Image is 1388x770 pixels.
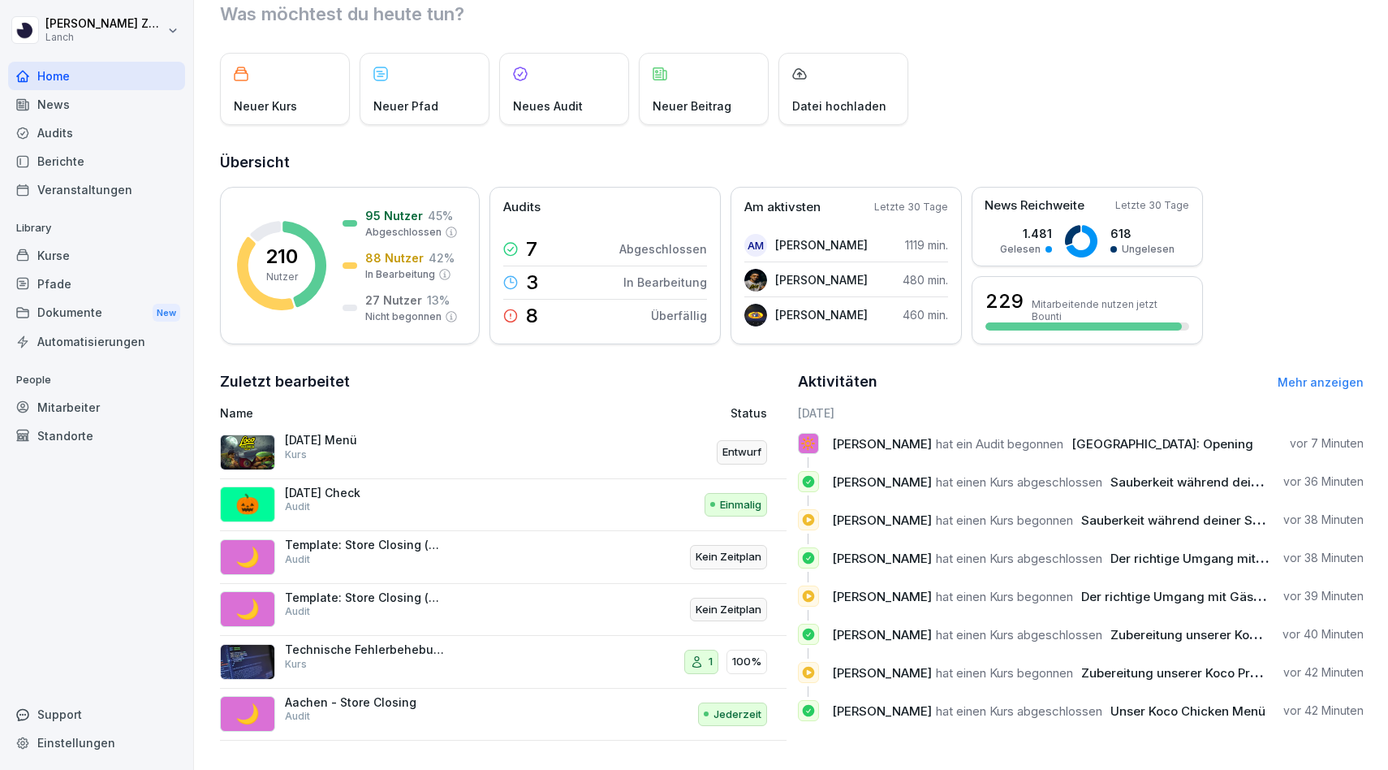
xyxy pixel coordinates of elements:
[1000,242,1041,257] p: Gelesen
[653,97,731,115] p: Neuer Beitrag
[1283,474,1364,490] p: vor 36 Minuten
[832,436,932,452] span: [PERSON_NAME]
[744,198,821,217] p: Am aktivsten
[1282,626,1364,642] p: vor 40 Minuten
[832,589,932,604] span: [PERSON_NAME]
[220,479,787,532] a: 🎃[DATE] CheckAuditEinmalig
[936,589,1073,604] span: hat einen Kurs begonnen
[285,590,447,605] p: Template: Store Closing (morning cleaning)222
[744,234,767,257] div: AM
[8,90,185,119] a: News
[775,271,868,288] p: [PERSON_NAME]
[792,97,886,115] p: Datei hochladen
[365,292,422,309] p: 27 Nutzer
[8,422,185,450] div: Standorte
[8,241,185,270] a: Kurse
[713,707,761,723] p: Jederzeit
[651,307,707,324] p: Überfällig
[1283,664,1364,681] p: vor 42 Minuten
[832,703,932,719] span: [PERSON_NAME]
[220,636,787,689] a: Technische FehlerbehebungKurs1100%
[1081,589,1272,604] span: Der richtige Umgang mit Gästen
[8,700,185,729] div: Support
[365,207,423,224] p: 95 Nutzer
[798,404,1364,422] h6: [DATE]
[220,151,1364,174] h2: Übersicht
[235,699,260,729] p: 🌙
[8,367,185,393] p: People
[1283,550,1364,566] p: vor 38 Minuten
[8,327,185,356] a: Automatisierungen
[8,62,185,90] a: Home
[1278,375,1364,389] a: Mehr anzeigen
[798,370,877,393] h2: Aktivitäten
[874,200,948,214] p: Letzte 30 Tage
[285,709,310,724] p: Audit
[285,642,447,657] p: Technische Fehlerbehebung
[619,240,707,257] p: Abgeschlossen
[285,604,310,619] p: Audit
[285,695,447,710] p: Aachen - Store Closing
[832,474,932,490] span: [PERSON_NAME]
[696,549,761,565] p: Kein Zeitplan
[503,198,541,217] p: Audits
[720,497,761,513] p: Einmalig
[526,273,538,292] p: 3
[903,271,948,288] p: 480 min.
[220,584,787,637] a: 🌙Template: Store Closing (morning cleaning)222AuditKein Zeitplan
[220,404,571,422] p: Name
[832,551,932,566] span: [PERSON_NAME]
[8,175,185,204] a: Veranstaltungen
[775,236,868,253] p: [PERSON_NAME]
[903,306,948,323] p: 460 min.
[285,433,447,448] p: [DATE] Menü
[800,432,816,455] p: 🔆
[696,602,761,618] p: Kein Zeitplan
[744,304,767,327] img: g4w5x5mlkjus3ukx1xap2hc0.png
[220,531,787,584] a: 🌙Template: Store Closing (morning cleaning)xxxAuditKein Zeitplan
[285,657,307,672] p: Kurs
[1110,225,1175,242] p: 618
[45,17,164,31] p: [PERSON_NAME] Zahn
[936,474,1102,490] span: hat einen Kurs abgeschlossen
[265,247,298,266] p: 210
[45,32,164,43] p: Lanch
[8,119,185,147] div: Audits
[8,729,185,757] a: Einstellungen
[235,543,260,572] p: 🌙
[1283,703,1364,719] p: vor 42 Minuten
[220,370,787,393] h2: Zuletzt bearbeitet
[985,197,1084,215] p: News Reichweite
[936,703,1102,719] span: hat einen Kurs abgeschlossen
[623,274,707,291] p: In Bearbeitung
[285,552,310,567] p: Audit
[526,240,537,259] p: 7
[1110,703,1265,719] span: Unser Koco Chicken Menü
[1122,242,1175,257] p: Ungelesen
[731,404,767,422] p: Status
[936,551,1102,566] span: hat einen Kurs abgeschlossen
[285,500,310,514] p: Audit
[709,654,713,670] p: 1
[1000,225,1052,242] p: 1.481
[8,147,185,175] div: Berichte
[732,654,761,670] p: 100%
[428,207,453,224] p: 45 %
[775,306,868,323] p: [PERSON_NAME]
[1283,512,1364,528] p: vor 38 Minuten
[936,627,1102,642] span: hat einen Kurs abgeschlossen
[285,486,447,500] p: [DATE] Check
[220,689,787,742] a: 🌙Aachen - Store ClosingAuditJederzeit
[8,298,185,328] div: Dokumente
[220,644,275,680] img: vhbi86uiei44fmstf7yrj8ki.png
[1115,198,1189,213] p: Letzte 30 Tage
[1110,627,1320,642] span: Zubereitung unserer Koco Produkte
[936,436,1063,452] span: hat ein Audit begonnen
[832,513,932,528] span: [PERSON_NAME]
